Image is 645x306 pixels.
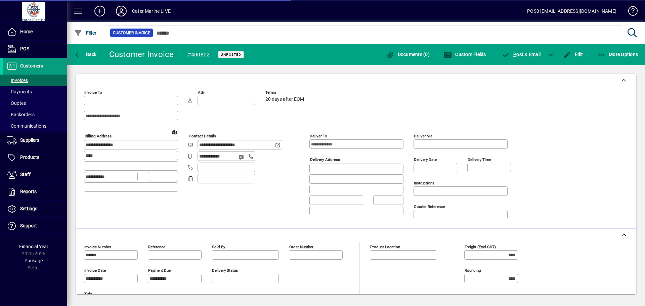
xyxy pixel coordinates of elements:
[468,157,491,162] mat-label: Delivery time
[3,149,67,166] a: Products
[289,245,313,249] mat-label: Order number
[111,5,132,17] button: Profile
[465,268,481,273] mat-label: Rounding
[212,268,238,273] mat-label: Delivery status
[513,52,516,57] span: P
[84,90,102,95] mat-label: Invoice To
[502,52,541,57] span: ost & Email
[3,41,67,57] a: POS
[465,245,496,249] mat-label: Freight (excl GST)
[265,90,306,95] span: Terms
[7,112,35,117] span: Backorders
[265,97,304,102] span: 20 days after EOM
[20,63,43,69] span: Customers
[414,204,445,209] mat-label: Courier Reference
[7,100,26,106] span: Quotes
[442,48,488,60] button: Custom Fields
[19,244,48,249] span: Financial Year
[132,6,171,16] div: Cater Marine LIVE
[84,245,111,249] mat-label: Invoice number
[20,155,39,160] span: Products
[414,134,432,138] mat-label: Deliver via
[7,89,32,94] span: Payments
[113,30,150,36] span: Customer Invoice
[212,245,225,249] mat-label: Sold by
[3,218,67,234] a: Support
[20,46,29,51] span: POS
[148,268,171,273] mat-label: Payment due
[148,245,165,249] mat-label: Reference
[20,206,37,211] span: Settings
[169,127,180,137] a: View on map
[7,78,28,83] span: Invoices
[84,268,106,273] mat-label: Invoice date
[563,52,583,57] span: Edit
[597,52,638,57] span: More Options
[67,48,104,60] app-page-header-button: Back
[74,52,97,57] span: Back
[384,48,431,60] button: Documents (0)
[234,149,250,165] button: Send SMS
[25,258,43,263] span: Package
[188,49,210,60] div: #400802
[444,52,486,57] span: Custom Fields
[3,24,67,40] a: Home
[414,181,434,185] mat-label: Instructions
[3,75,67,86] a: Invoices
[3,97,67,109] a: Quotes
[221,52,241,57] span: Unposted
[20,137,39,143] span: Suppliers
[527,6,616,16] div: POS3 [EMAIL_ADDRESS][DOMAIN_NAME]
[20,29,33,34] span: Home
[73,48,98,60] button: Back
[109,49,174,60] div: Customer Invoice
[310,134,327,138] mat-label: Deliver To
[7,123,46,129] span: Communications
[370,245,400,249] mat-label: Product location
[20,189,37,194] span: Reports
[84,292,92,296] mat-label: Title
[89,5,111,17] button: Add
[74,30,97,36] span: Filter
[3,120,67,132] a: Communications
[3,109,67,120] a: Backorders
[561,48,585,60] button: Edit
[3,183,67,200] a: Reports
[73,27,98,39] button: Filter
[623,1,637,23] a: Knowledge Base
[3,166,67,183] a: Staff
[414,157,437,162] mat-label: Delivery date
[499,48,544,60] button: Post & Email
[3,201,67,217] a: Settings
[20,172,31,177] span: Staff
[386,52,430,57] span: Documents (0)
[198,90,205,95] mat-label: Attn
[20,223,37,228] span: Support
[3,132,67,149] a: Suppliers
[596,48,640,60] button: More Options
[3,86,67,97] a: Payments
